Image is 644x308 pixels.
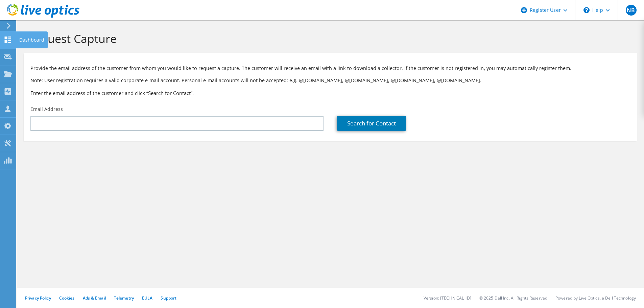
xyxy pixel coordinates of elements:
[59,295,75,301] a: Cookies
[161,295,176,301] a: Support
[114,295,134,301] a: Telemetry
[337,116,406,131] a: Search for Contact
[479,295,547,301] li: © 2025 Dell Inc. All Rights Reserved
[25,295,51,301] a: Privacy Policy
[30,65,630,72] p: Provide the email address of the customer from whom you would like to request a capture. The cust...
[30,106,63,113] label: Email Address
[626,5,637,16] span: NB
[424,295,471,301] li: Version: [TECHNICAL_ID]
[30,77,630,84] p: Note: User registration requires a valid corporate e-mail account. Personal e-mail accounts will ...
[83,295,106,301] a: Ads & Email
[583,7,590,13] svg: \n
[27,31,630,46] h1: Request Capture
[16,31,48,48] div: Dashboard
[555,295,636,301] li: Powered by Live Optics, a Dell Technology
[142,295,152,301] a: EULA
[30,89,630,97] h3: Enter the email address of the customer and click “Search for Contact”.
